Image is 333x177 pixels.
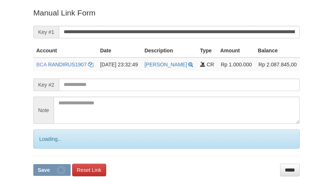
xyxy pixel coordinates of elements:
[97,44,141,58] th: Date
[33,129,300,149] div: Loading..
[48,62,87,67] a: RANDIRUS1907
[217,58,255,71] td: Rp 1.000.000
[72,164,106,176] a: Reset Link
[36,62,47,67] span: BCA
[217,44,255,58] th: Amount
[33,7,300,18] p: Manual Link Form
[33,44,97,58] th: Account
[33,26,59,38] span: Key #1
[38,167,50,173] span: Save
[144,62,187,67] a: [PERSON_NAME]
[33,164,71,176] button: Save
[77,167,101,173] span: Reset Link
[141,44,197,58] th: Description
[255,44,300,58] th: Balance
[97,58,141,71] td: [DATE] 23:32:49
[88,62,93,67] a: Copy RANDIRUS1907 to clipboard
[197,44,218,58] th: Type
[33,97,54,124] span: Note
[33,79,59,91] span: Key #2
[255,58,300,71] td: Rp 2.087.845,00
[206,62,214,67] span: CR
